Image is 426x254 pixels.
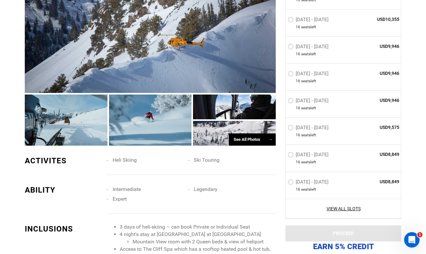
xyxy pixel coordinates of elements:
span: Expert [113,196,127,202]
a: View All Slots [288,205,399,212]
span: s [309,160,310,165]
span: seat left [301,24,316,30]
span: 16 [296,51,300,57]
span: 16 [296,187,300,192]
span: seat left [301,133,316,138]
label: [DATE] - [DATE] [288,44,330,51]
span: s [309,187,310,192]
iframe: Intercom live chat [404,232,420,248]
span: seat left [301,187,316,192]
span: s [309,78,310,84]
span: seat left [301,51,316,57]
span: Intermediate [113,186,141,192]
span: USD8,849 [353,178,399,185]
label: [DATE] - [DATE] [288,125,330,133]
span: 16 [296,133,300,138]
span: USD9,946 [353,43,399,50]
span: seat left [301,78,316,84]
span: s [309,51,310,57]
span: s [309,24,310,30]
div: INCLUSIONS [25,223,102,234]
span: USD9,946 [353,70,399,77]
span: seat left [301,106,316,111]
li: 4 night's stay at [GEOGRAPHIC_DATA] at [GEOGRAPHIC_DATA] [120,231,276,246]
label: [DATE] - [DATE] [288,17,330,24]
div: ABILITY [25,185,102,195]
span: 16 [296,78,300,84]
span: 1 [417,232,422,237]
button: PROCEED [285,225,401,241]
span: USD8,849 [353,151,399,158]
label: [DATE] - [DATE] [288,71,330,78]
span: USD9,575 [353,124,399,131]
span: Legendary [194,186,218,192]
span: → [268,137,273,142]
span: 16 [296,24,300,30]
span: USD9,946 [353,97,399,104]
label: [DATE] - [DATE] [288,179,330,187]
li: Mountain View room with 2 Queen beds & view of heliport [133,238,276,246]
span: 16 [296,106,300,111]
label: [DATE] - [DATE] [288,98,330,106]
label: [DATE] - [DATE] [288,152,330,160]
span: USD10,355 [353,16,399,23]
div: See All Photos [229,133,276,146]
span: s [309,106,310,111]
span: 16 [296,160,300,165]
div: ACTIVITES [25,155,102,166]
span: seat left [301,160,316,165]
li: 3 days of heli-skiing – can book Private or Individual Seat [120,223,276,231]
span: Heli Skiing [113,157,137,163]
span: Ski Touring [194,157,219,163]
span: s [309,133,310,138]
